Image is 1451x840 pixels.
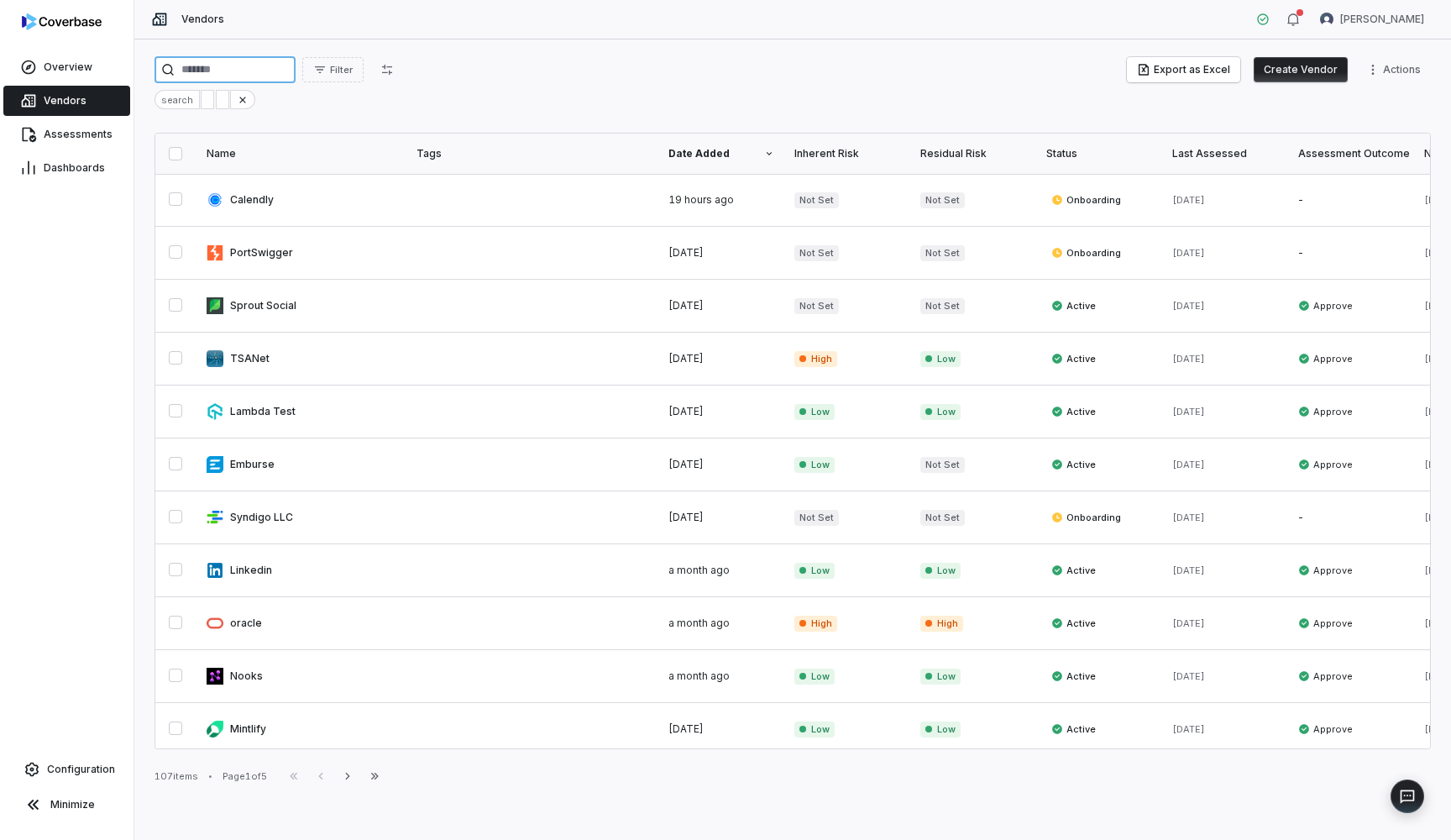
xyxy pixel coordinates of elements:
span: [DATE] [668,299,704,312]
span: [DATE] [668,246,704,259]
button: Export as Excel [1127,57,1240,82]
span: Active [1051,299,1096,312]
div: Inherent Risk [794,147,900,160]
span: a month ago [668,669,730,682]
div: 107 items [155,770,198,783]
td: - [1288,227,1414,280]
div: Tags [416,147,648,160]
span: Low [920,404,961,420]
span: Not Set [920,298,965,314]
span: [DATE] [668,458,704,470]
span: Onboarding [1051,511,1121,524]
span: High [794,616,837,632]
span: Low [794,722,835,738]
span: Active [1051,405,1096,418]
span: Overview [44,60,92,74]
span: High [794,351,837,367]
span: High [920,616,963,632]
span: Vendors [181,13,224,26]
span: [DATE] [1172,194,1205,206]
span: [DATE] [668,352,704,365]
div: Page 1 of 5 [223,770,267,783]
span: Low [794,563,835,579]
span: [DATE] [1172,723,1205,735]
div: • [208,770,212,782]
button: Minimize [7,788,127,822]
span: Low [920,669,961,685]
button: Prateek Paliwal avatar[PERSON_NAME] [1310,7,1434,32]
span: [DATE] [1172,459,1205,470]
span: Active [1051,352,1096,365]
span: [DATE] [1172,247,1205,259]
span: [DATE] [1172,406,1205,417]
span: Configuration [47,763,115,776]
span: Assessments [44,128,113,141]
span: [DATE] [1172,300,1205,312]
span: Low [794,669,835,685]
div: Date Added [668,147,774,160]
span: Minimize [50,798,95,811]
span: Vendors [44,94,86,108]
span: a month ago [668,617,730,629]
span: Low [920,563,961,579]
span: Dashboards [44,161,105,175]
span: Low [920,351,961,367]
span: Not Set [794,245,839,261]
span: Not Set [920,192,965,208]
span: Onboarding [1051,193,1121,207]
a: Overview [3,52,130,82]
div: Last Assessed [1172,147,1278,160]
span: Active [1051,458,1096,471]
a: Configuration [7,754,127,785]
img: logo-D7KZi-bG.svg [22,13,102,30]
button: Filter [302,57,364,82]
span: Active [1051,564,1096,577]
span: Filter [330,64,353,76]
span: [DATE] [1172,617,1205,629]
span: [DATE] [1172,353,1205,365]
img: Prateek Paliwal avatar [1320,13,1333,26]
span: Active [1051,722,1096,736]
span: Active [1051,669,1096,683]
span: [DATE] [1172,512,1205,523]
td: - [1288,491,1414,544]
span: [DATE] [668,722,704,735]
span: Not Set [794,510,839,526]
span: 19 hours ago [668,193,734,206]
span: Low [794,457,835,473]
a: Assessments [3,119,130,150]
span: Low [794,404,835,420]
span: Onboarding [1051,246,1121,260]
span: Low [920,722,961,738]
span: [DATE] [1172,670,1205,682]
td: - [1288,174,1414,227]
div: search [155,90,200,109]
div: Residual Risk [920,147,1026,160]
button: More actions [1361,57,1431,82]
span: Not Set [794,298,839,314]
div: Status [1046,147,1152,160]
span: Not Set [920,510,965,526]
span: [DATE] [668,511,704,523]
span: [DATE] [668,405,704,417]
span: Not Set [794,192,839,208]
div: Name [207,147,396,160]
span: [DATE] [1172,564,1205,576]
span: Not Set [920,457,965,473]
a: Vendors [3,86,130,116]
span: [PERSON_NAME] [1340,13,1424,26]
a: Dashboards [3,153,130,183]
span: Not Set [920,245,965,261]
div: Assessment Outcome [1298,147,1404,160]
button: Create Vendor [1254,57,1348,82]
span: a month ago [668,564,730,576]
span: Active [1051,617,1096,630]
